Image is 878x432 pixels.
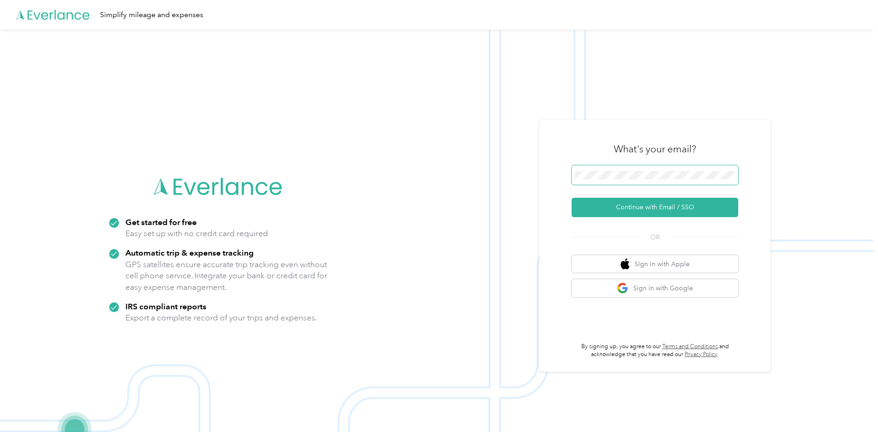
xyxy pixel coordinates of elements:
button: google logoSign in with Google [572,279,738,297]
img: google logo [617,282,629,294]
p: By signing up, you agree to our and acknowledge that you have read our . [572,343,738,359]
a: Terms and Conditions [662,343,718,350]
div: Simplify mileage and expenses [100,9,203,21]
p: GPS satellites ensure accurate trip tracking even without cell phone service. Integrate your bank... [125,259,328,293]
p: Easy set up with no credit card required [125,228,268,239]
button: apple logoSign in with Apple [572,255,738,273]
strong: Automatic trip & expense tracking [125,248,254,257]
button: Continue with Email / SSO [572,198,738,217]
img: apple logo [621,258,630,270]
a: Privacy Policy [685,351,717,358]
strong: Get started for free [125,217,197,227]
h3: What's your email? [614,143,696,156]
strong: IRS compliant reports [125,301,206,311]
p: Export a complete record of your trips and expenses. [125,312,317,324]
span: OR [639,232,671,242]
